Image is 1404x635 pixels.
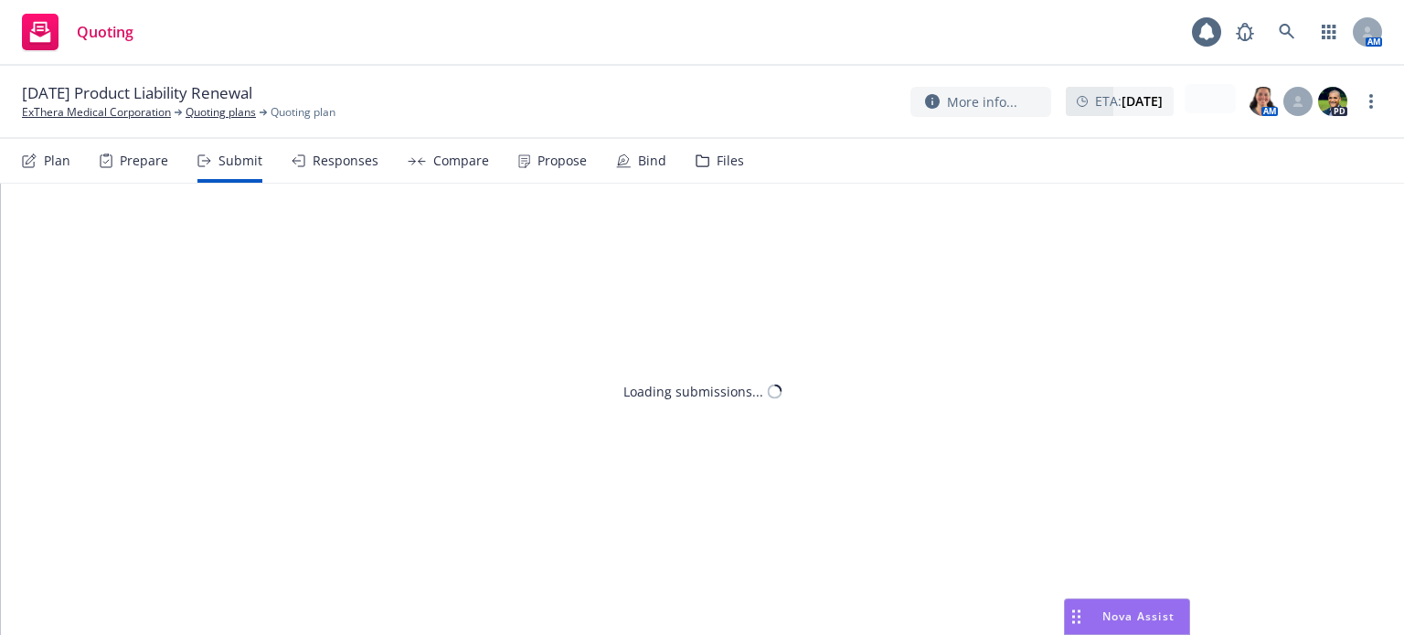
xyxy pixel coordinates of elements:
div: Prepare [120,153,168,168]
img: photo [1318,87,1347,116]
div: Files [717,153,744,168]
a: Switch app [1311,14,1347,50]
a: Quoting plans [186,104,256,121]
button: More info... [910,87,1051,117]
div: Submit [218,153,262,168]
div: Responses [313,153,378,168]
a: Report a Bug [1227,14,1263,50]
span: ETA : [1095,91,1163,111]
div: Bind [638,153,666,168]
div: Plan [44,153,70,168]
img: photo [1249,87,1278,116]
strong: [DATE] [1122,92,1163,110]
div: Compare [433,153,489,168]
span: Nova Assist [1102,609,1175,624]
button: Nova Assist [1064,598,1190,635]
span: Quoting [77,25,133,39]
div: Drag to move [1065,599,1088,634]
a: more [1360,90,1382,112]
span: More info... [947,92,1017,111]
span: [DATE] Product Liability Renewal [22,82,252,104]
a: ExThera Medical Corporation [22,104,171,121]
div: Loading submissions... [623,382,763,401]
a: Quoting [15,6,141,58]
a: Search [1269,14,1305,50]
div: Propose [537,153,587,168]
span: Quoting plan [271,104,335,121]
